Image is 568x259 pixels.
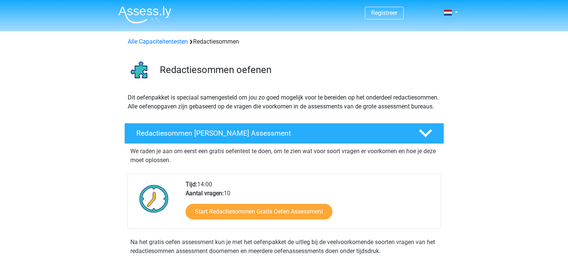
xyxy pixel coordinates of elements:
h3: Redactiesommen oefenen [160,64,438,76]
div: 14:00 10 [180,180,440,228]
a: Start Redactiesommen Gratis Oefen Assessment [186,204,332,219]
img: Klok [135,180,173,217]
img: Assessly [118,6,171,23]
a: Registreer [371,9,397,16]
img: redactiesommen [125,55,156,87]
b: Aantal vragen: [186,190,224,197]
h4: Redactiesommen [PERSON_NAME] Assessment [136,129,407,138]
a: Redactiesommen [PERSON_NAME] Assessment [121,123,447,144]
p: Dit oefenpakket is speciaal samengesteld om jou zo goed mogelijk voor te bereiden op het onderdee... [128,93,441,111]
div: Redactiesommen [125,37,444,46]
b: Tijd: [186,181,197,188]
p: We raden je aan om eerst een gratis oefentest te doen, om te zien wat voor soort vragen er voorko... [130,147,438,165]
a: Alle Capaciteitentesten [128,38,188,45]
div: Na het gratis oefen assessment kun je met het oefenpakket de uitleg bij de veelvoorkomende soorte... [127,238,441,256]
